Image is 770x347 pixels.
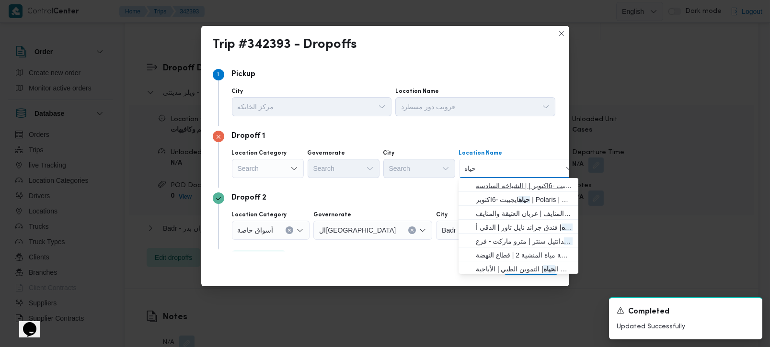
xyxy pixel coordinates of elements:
mark: حياه [562,224,573,231]
span: مركز الخانكة [238,101,274,112]
label: Location Name [459,149,503,157]
span: 1 [218,72,219,78]
button: الحياه دانتيل سنتر | مترو ماركت - فرع عمار بن ياسر | المطار [459,234,578,247]
label: City [436,211,448,219]
button: مصنع حياه ايجيبت الاسكندريه | محطة مياة المنشية 2 | قطاع النهضة [459,247,578,261]
p: Pickup [232,69,256,80]
svg: Step 3 is complete [216,196,221,201]
label: City [232,88,243,95]
span: Badr [442,224,456,235]
svg: Step 2 has errors [216,134,221,140]
label: Location Name [395,88,439,95]
mark: حياه [543,265,555,273]
button: Open list of options [296,226,304,234]
p: Dropoff 2 [232,192,267,204]
button: حياه ايجيبت -6اكتوبر | Polaris | قسم أول 6 أكتوبر [459,192,578,206]
span: ال دانتيل سنتر | مترو ماركت - فرع [PERSON_NAME] | المطار [476,235,573,247]
p: Updated Successfully [617,322,755,332]
span: فرونت دور مسطرد [401,101,455,112]
mark: حياه [519,196,530,203]
button: Closes this modal window [556,28,567,39]
button: Open list of options [442,165,449,172]
span: ايجيبت -6اكتوبر | Polaris | قسم أول [DATE] [476,194,573,205]
label: Governorate [313,211,351,219]
button: فندق جراند حياه | فندق جراند نايل تاور | الدقي أ [459,220,578,234]
span: فندق جراند | فندق جراند نايل تاور | الدقي أ [476,222,573,233]
label: Location Category [232,211,287,219]
span: أسواق خاصة [238,224,274,235]
div: Notification [617,306,755,318]
span: شركة خطوط ال | التموين الطبي | الأباجية [476,263,573,275]
button: Clear input [286,226,293,234]
button: حياه ايجيبت -السويس | عربان العتيقة والمنايف | عربان العتيقة والمنايف [459,206,578,220]
p: Dropoff 1 [232,131,265,142]
span: ايجيبت -6اكتوبر | | الشياخة السادسة [476,180,573,191]
button: Open list of options [542,103,550,111]
button: Open list of options [419,226,426,234]
button: Open list of options [366,165,374,172]
label: Location Category [232,149,287,157]
label: Governorate [308,149,345,157]
button: Open list of options [378,103,386,111]
button: Open list of options [290,165,298,172]
button: Close list of options [565,165,573,172]
span: ال[GEOGRAPHIC_DATA] [319,224,396,235]
iframe: chat widget [10,309,40,337]
div: Trip #342393 - Dropoffs [213,37,357,53]
span: ايجيبت -السويس | عربان العتيقة والمنايف | عربان العتيقة والمنايف [476,208,573,219]
button: حياه ايجيبت -6اكتوبر | | الشياخة السادسة [459,178,578,192]
span: مصنع ايجيبت الاسكندريه | محطة مياة المنشية 2 | قطاع النهضة [476,249,573,261]
button: شركة خطوط الحياه | التموين الطبي | الأباجية [459,261,578,275]
button: Clear input [408,226,416,234]
label: City [383,149,395,157]
span: Completed [628,306,669,318]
